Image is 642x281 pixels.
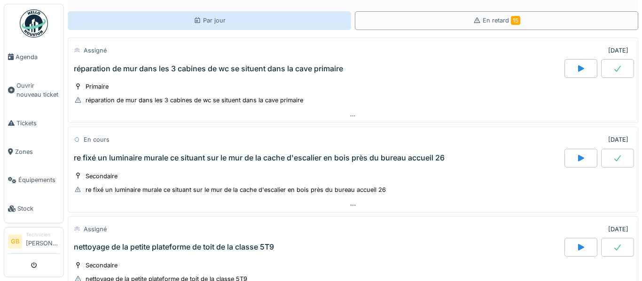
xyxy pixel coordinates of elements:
div: réparation de mur dans les 3 cabines de wc se situent dans la cave primaire [86,96,303,105]
div: nettoyage de la petite plateforme de toit de la classe 5T9 [74,243,274,251]
div: re fixé un luminaire murale ce situant sur le mur de la cache d'escalier en bois près du bureau a... [74,153,445,162]
div: re fixé un luminaire murale ce situant sur le mur de la cache d'escalier en bois près du bureau a... [86,185,386,194]
div: En cours [84,135,110,144]
a: Ouvrir nouveau ticket [4,71,63,109]
div: Par jour [194,16,226,25]
span: Stock [17,204,60,213]
span: Ouvrir nouveau ticket [16,81,60,99]
div: Primaire [86,82,109,91]
div: Assigné [84,225,107,234]
div: Secondaire [86,172,117,181]
span: Agenda [16,53,60,61]
div: [DATE] [608,135,628,144]
span: 15 [511,16,520,25]
a: Zones [4,137,63,166]
span: Équipements [18,175,60,184]
a: Équipements [4,166,63,195]
a: Stock [4,194,63,223]
div: réparation de mur dans les 3 cabines de wc se situent dans la cave primaire [74,64,343,73]
a: GB Technicien[PERSON_NAME] [8,231,60,254]
div: Assigné [84,46,107,55]
span: En retard [483,17,520,24]
div: [DATE] [608,225,628,234]
div: [DATE] [608,46,628,55]
li: GB [8,235,22,249]
a: Tickets [4,109,63,137]
div: Technicien [26,231,60,238]
span: Zones [15,147,60,156]
li: [PERSON_NAME] [26,231,60,251]
div: Secondaire [86,261,117,270]
span: Tickets [16,119,60,128]
a: Agenda [4,43,63,71]
img: Badge_color-CXgf-gQk.svg [20,9,48,38]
